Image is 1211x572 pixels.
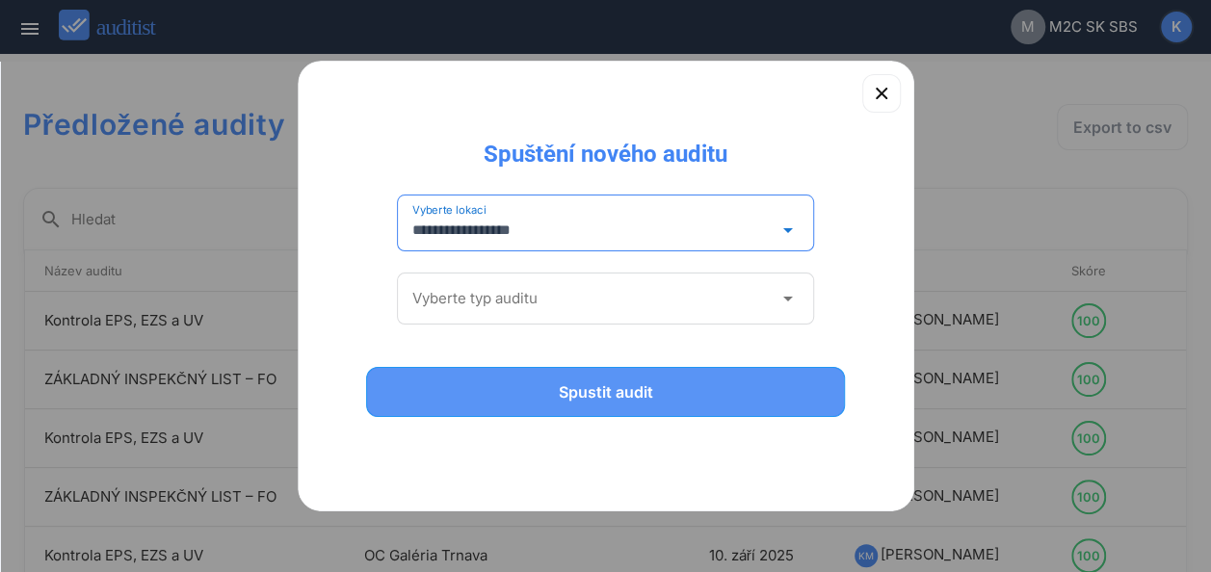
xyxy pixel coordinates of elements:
[468,123,743,169] div: Spuštění nového auditu
[412,215,773,246] input: Vyberte lokaci
[391,380,821,403] div: Spustit audit
[776,287,799,310] i: arrow_drop_down
[412,283,773,314] input: Vyberte typ auditu
[366,367,846,417] button: Spustit audit
[776,219,799,242] i: arrow_drop_down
